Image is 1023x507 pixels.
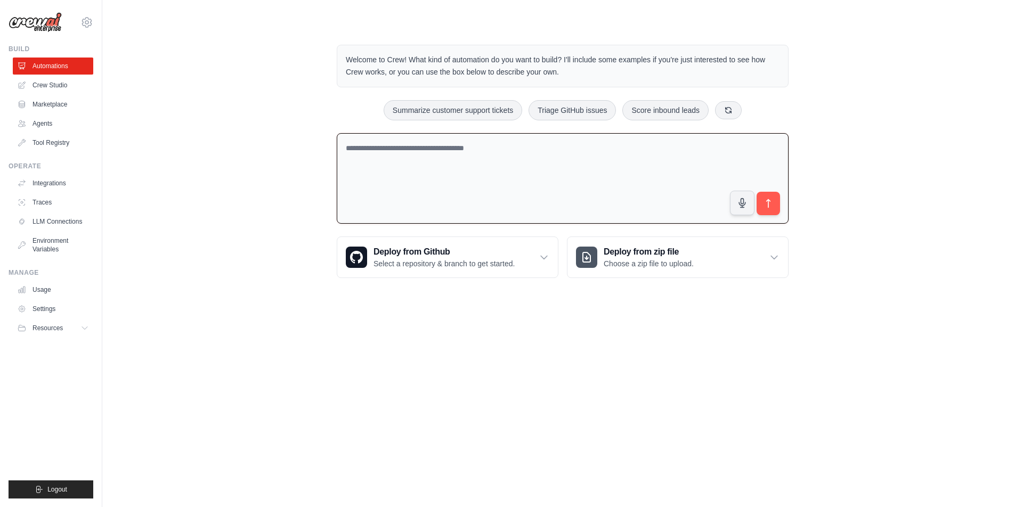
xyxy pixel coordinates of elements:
[13,77,93,94] a: Crew Studio
[13,232,93,258] a: Environment Variables
[604,258,694,269] p: Choose a zip file to upload.
[13,281,93,298] a: Usage
[13,300,93,317] a: Settings
[9,12,62,32] img: Logo
[33,324,63,332] span: Resources
[622,100,709,120] button: Score inbound leads
[9,45,93,53] div: Build
[9,480,93,498] button: Logout
[9,268,93,277] div: Manage
[346,54,780,78] p: Welcome to Crew! What kind of automation do you want to build? I'll include some examples if you'...
[13,194,93,211] a: Traces
[9,162,93,170] div: Operate
[13,213,93,230] a: LLM Connections
[13,134,93,151] a: Tool Registry
[47,485,67,494] span: Logout
[13,320,93,337] button: Resources
[384,100,522,120] button: Summarize customer support tickets
[970,456,1023,507] div: Widget de chat
[13,175,93,192] a: Integrations
[13,58,93,75] a: Automations
[529,100,616,120] button: Triage GitHub issues
[604,246,694,258] h3: Deploy from zip file
[13,96,93,113] a: Marketplace
[374,258,515,269] p: Select a repository & branch to get started.
[13,115,93,132] a: Agents
[970,456,1023,507] iframe: Chat Widget
[374,246,515,258] h3: Deploy from Github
